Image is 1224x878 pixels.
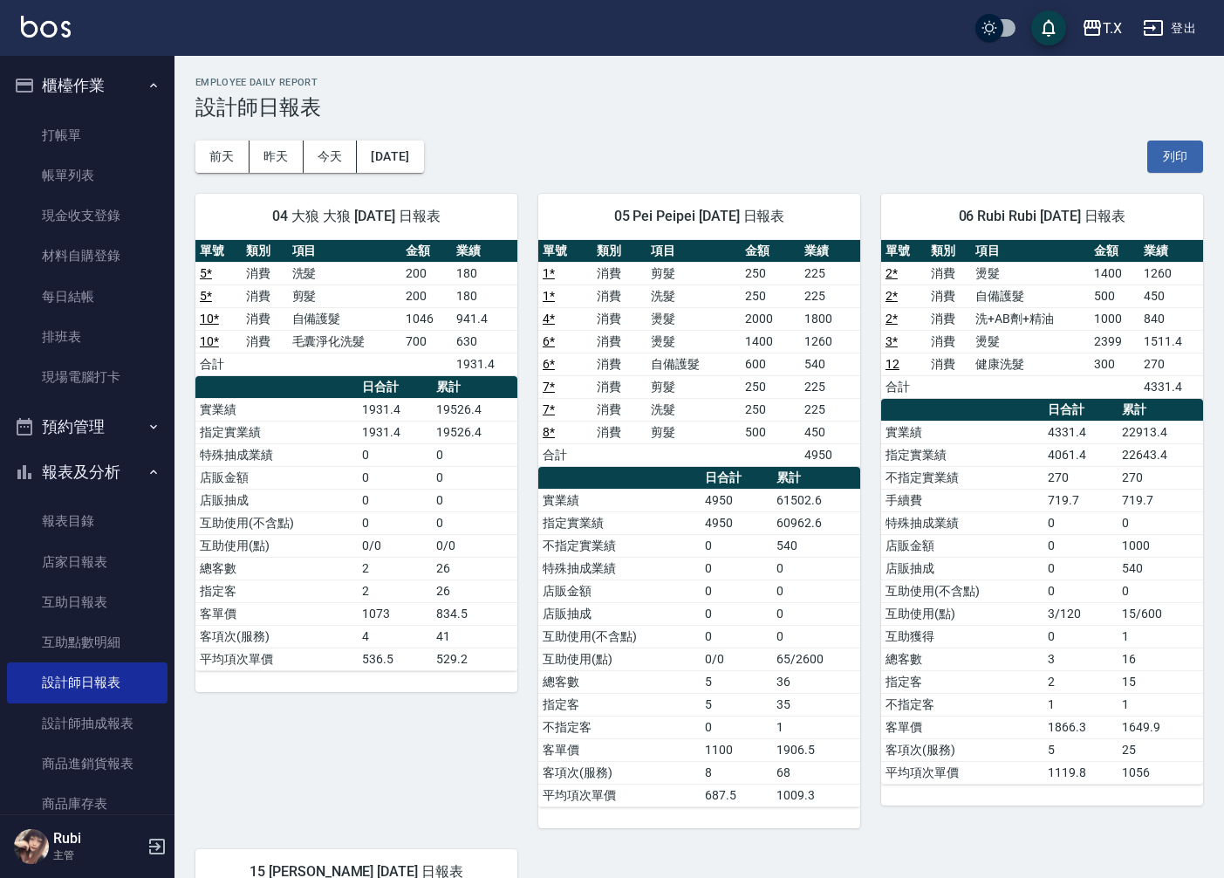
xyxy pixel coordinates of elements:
[881,716,1043,738] td: 客單價
[772,693,860,716] td: 35
[7,744,168,784] a: 商品進銷貨報表
[741,421,800,443] td: 500
[1090,240,1139,263] th: 金額
[646,307,741,330] td: 燙髮
[432,398,517,421] td: 19526.4
[7,449,168,495] button: 報表及分析
[195,240,242,263] th: 單號
[772,580,860,602] td: 0
[538,443,592,466] td: 合計
[195,443,358,466] td: 特殊抽成業績
[7,115,168,155] a: 打帳單
[741,307,800,330] td: 2000
[538,580,701,602] td: 店販金額
[1090,285,1139,307] td: 500
[881,625,1043,648] td: 互助獲得
[772,716,860,738] td: 1
[646,330,741,353] td: 燙髮
[7,542,168,582] a: 店家日報表
[741,262,800,285] td: 250
[242,240,288,263] th: 類別
[452,285,517,307] td: 180
[195,557,358,580] td: 總客數
[357,141,423,173] button: [DATE]
[538,511,701,534] td: 指定實業績
[53,847,142,863] p: 主管
[538,625,701,648] td: 互助使用(不含點)
[1118,693,1203,716] td: 1
[881,738,1043,761] td: 客項次(服務)
[1043,511,1118,534] td: 0
[1043,534,1118,557] td: 0
[646,353,741,375] td: 自備護髮
[358,625,432,648] td: 4
[1118,511,1203,534] td: 0
[288,307,401,330] td: 自備護髮
[701,648,772,670] td: 0/0
[452,262,517,285] td: 180
[881,648,1043,670] td: 總客數
[701,693,772,716] td: 5
[7,195,168,236] a: 現金收支登錄
[538,534,701,557] td: 不指定實業績
[195,511,358,534] td: 互助使用(不含點)
[592,353,646,375] td: 消費
[741,375,800,398] td: 250
[741,240,800,263] th: 金額
[1043,716,1118,738] td: 1866.3
[1118,738,1203,761] td: 25
[1043,625,1118,648] td: 0
[1090,262,1139,285] td: 1400
[881,557,1043,580] td: 店販抽成
[592,398,646,421] td: 消費
[401,285,452,307] td: 200
[927,240,972,263] th: 類別
[1139,285,1203,307] td: 450
[195,141,250,173] button: 前天
[646,285,741,307] td: 洗髮
[1043,443,1118,466] td: 4061.4
[1043,421,1118,443] td: 4331.4
[195,77,1203,88] h2: Employee Daily Report
[741,398,800,421] td: 250
[701,557,772,580] td: 0
[358,511,432,534] td: 0
[800,443,860,466] td: 4950
[701,761,772,784] td: 8
[1043,557,1118,580] td: 0
[800,398,860,421] td: 225
[432,511,517,534] td: 0
[886,357,899,371] a: 12
[21,16,71,38] img: Logo
[432,580,517,602] td: 26
[7,662,168,703] a: 設計師日報表
[1139,330,1203,353] td: 1511.4
[288,240,401,263] th: 項目
[538,557,701,580] td: 特殊抽成業績
[1043,761,1118,784] td: 1119.8
[1043,489,1118,511] td: 719.7
[592,285,646,307] td: 消費
[1043,648,1118,670] td: 3
[1043,580,1118,602] td: 0
[881,693,1043,716] td: 不指定客
[1118,625,1203,648] td: 1
[358,443,432,466] td: 0
[432,534,517,557] td: 0/0
[288,262,401,285] td: 洗髮
[195,376,517,671] table: a dense table
[701,670,772,693] td: 5
[14,829,49,864] img: Person
[401,330,452,353] td: 700
[432,421,517,443] td: 19526.4
[927,307,972,330] td: 消費
[772,784,860,806] td: 1009.3
[242,285,288,307] td: 消費
[772,557,860,580] td: 0
[881,489,1043,511] td: 手續費
[195,421,358,443] td: 指定實業績
[358,534,432,557] td: 0/0
[358,421,432,443] td: 1931.4
[358,648,432,670] td: 536.5
[800,307,860,330] td: 1800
